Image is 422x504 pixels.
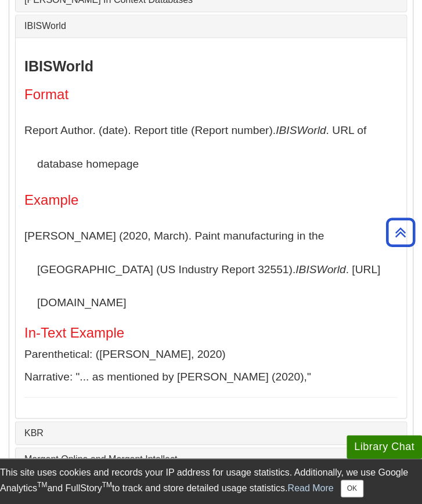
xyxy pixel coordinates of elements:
[24,346,398,362] p: Parenthetical: ([PERSON_NAME], 2020)
[24,427,398,438] a: KBR
[24,192,398,207] h4: Example
[24,454,398,464] a: Mergent Online and Mergent Intellect
[295,263,345,275] i: IBISWorld
[24,368,398,385] p: Narrative: "... as mentioned by [PERSON_NAME] (2020),"
[347,435,422,459] button: Library Chat
[24,21,398,31] a: IBISWorld
[102,481,112,489] sup: TM
[24,325,398,340] h5: In-Text Example
[24,113,398,180] p: Report Author. (date). Report title (Report number). . URL of database homepage
[341,480,363,497] button: Close
[24,219,398,319] p: [PERSON_NAME] (2020, March). Paint manufacturing in the [GEOGRAPHIC_DATA] (US Industry Report 325...
[37,481,47,489] sup: TM
[382,224,419,240] a: Back to Top
[276,124,326,136] i: IBISWorld
[24,86,398,101] h4: Format
[24,58,93,74] strong: IBISWorld
[287,483,333,492] a: Read More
